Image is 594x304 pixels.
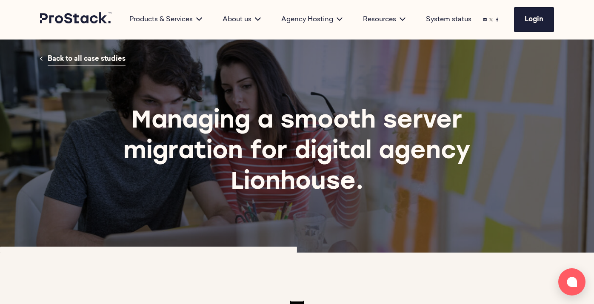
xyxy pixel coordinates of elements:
span: Back to all case studies [48,56,126,63]
div: Resources [353,14,416,25]
a: Login [514,7,554,32]
button: Open chat window [558,268,585,295]
a: System status [426,14,471,25]
div: Products & Services [119,14,212,25]
span: Login [525,16,543,23]
h1: Managing a smooth server migration for digital agency Lionhouse. [91,106,503,198]
a: Back to all case studies [48,53,126,65]
div: Agency Hosting [271,14,353,25]
a: Prostack logo [40,12,112,27]
div: About us [212,14,271,25]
